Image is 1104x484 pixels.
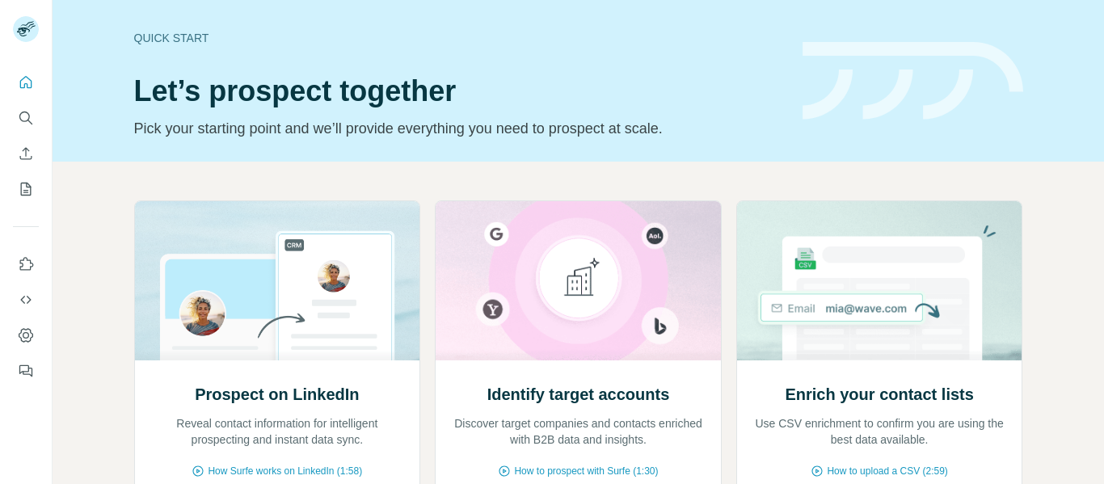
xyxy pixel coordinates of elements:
[151,415,404,448] p: Reveal contact information for intelligent prospecting and instant data sync.
[736,201,1023,360] img: Enrich your contact lists
[827,464,947,478] span: How to upload a CSV (2:59)
[514,464,658,478] span: How to prospect with Surfe (1:30)
[134,117,783,140] p: Pick your starting point and we’ll provide everything you need to prospect at scale.
[753,415,1006,448] p: Use CSV enrichment to confirm you are using the best data available.
[195,383,359,406] h2: Prospect on LinkedIn
[134,75,783,107] h1: Let’s prospect together
[134,201,421,360] img: Prospect on LinkedIn
[785,383,973,406] h2: Enrich your contact lists
[13,356,39,385] button: Feedback
[13,175,39,204] button: My lists
[487,383,670,406] h2: Identify target accounts
[435,201,722,360] img: Identify target accounts
[13,250,39,279] button: Use Surfe on LinkedIn
[13,103,39,133] button: Search
[13,68,39,97] button: Quick start
[13,139,39,168] button: Enrich CSV
[452,415,705,448] p: Discover target companies and contacts enriched with B2B data and insights.
[208,464,362,478] span: How Surfe works on LinkedIn (1:58)
[13,321,39,350] button: Dashboard
[13,285,39,314] button: Use Surfe API
[134,30,783,46] div: Quick start
[803,42,1023,120] img: banner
